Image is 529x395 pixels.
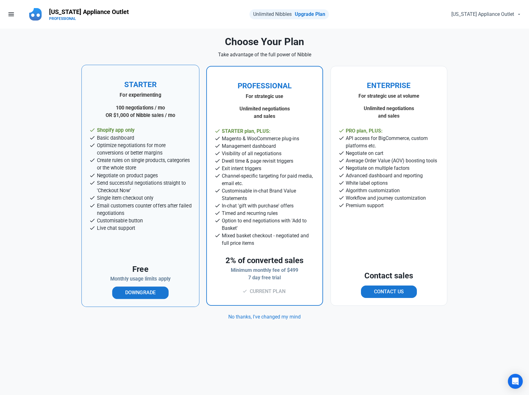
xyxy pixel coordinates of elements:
span: check [89,217,95,224]
span: Contact Us [374,288,404,295]
div: Open Intercom Messenger [508,374,523,389]
span: check [89,135,95,141]
h2: PROFESSIONAL [214,82,315,90]
span: Monthly usage limits apply [110,276,171,281]
span: API access for BigCommerce, custom platforms etc. [346,135,428,149]
span: check [338,172,344,179]
span: check [214,150,221,156]
span: Send successful negotiations straight to 'Checkout Now' [97,180,186,193]
span: Current Plan [250,288,285,295]
span: check [214,210,221,216]
span: Unlimited Nibbles [253,11,292,17]
span: check [214,188,221,194]
h2: STARTER [89,81,191,89]
span: Magento & WooCommerce plug-ins [222,136,299,142]
a: Upgrade Plan [295,11,325,17]
span: check [214,158,221,164]
span: check [214,173,221,179]
strong: Unlimited negotiations [364,105,414,111]
span: White label options [346,180,388,186]
strong: For experimenting [120,92,161,98]
span: Mixed basket checkout - negotiated and full price items [222,233,309,246]
span: check [338,135,344,141]
span: Option to end negotiations with 'Add to Basket' [222,218,307,231]
span: check [214,217,221,224]
span: check [89,142,95,148]
span: Premium support [346,202,384,208]
span: check [214,232,221,239]
span: Advanced dashboard and reporting [346,173,423,179]
span: check [338,180,344,186]
h1: Choose Your Plan [225,36,304,47]
span: Visibility of all negotiations [222,151,281,156]
p: Take advantage of the full power of Nibble [218,51,311,58]
span: Live chat support [97,225,135,231]
span: check [89,180,95,186]
strong: and sales [254,113,275,119]
span: Customisable button [97,218,143,224]
span: Basic dashboard [97,135,134,141]
span: check [89,195,95,201]
a: [US_STATE] Appliance OutletPROFESSIONAL [45,5,133,24]
strong: Unlimited negotiations [239,106,290,112]
span: Downgrade [125,289,156,296]
strong: and sales [378,113,399,119]
span: Create rules on single products, categories or the whole store [97,157,190,171]
span: STARTER plan, PLUS: [222,128,271,134]
a: No thanks, I've changed my mind [228,313,301,321]
strong: 100 negotiations / mo [116,105,165,111]
button: Downgrade [112,286,169,299]
span: Optimize negotiations for more conversions or better margins [97,142,165,156]
strong: OR $1,000 of Nibble sales / mo [105,112,175,118]
p: PROFESSIONAL [49,16,129,21]
span: check [89,202,95,209]
span: Negotiate on product pages [97,173,158,179]
span: Customisable in-chat Brand Value Statements [222,188,296,201]
h2: ENTERPRISE [338,81,440,90]
span: [US_STATE] Appliance Outlet [451,11,514,18]
span: Average Order Value (AOV) boosting tools [346,158,437,164]
span: check [214,135,221,142]
span: Email customers counter offers after failed negotiations [97,203,191,216]
span: check [214,128,221,134]
span: Free [132,264,148,274]
span: check [214,143,221,149]
span: Management dashboard [222,143,276,149]
span: menu [7,11,15,18]
span: Exit intent triggers [222,165,261,171]
span: 2% of converted sales [226,256,303,265]
span: check [89,225,95,231]
span: check [338,128,344,134]
span: Algorithm customization [346,188,400,193]
span: 7 day free trial [248,275,281,281]
span: check [338,187,344,193]
span: check [338,165,344,171]
span: Workflow and journey customization [346,195,426,201]
span: check [89,127,95,133]
span: check [89,157,95,163]
span: Timed and recurring rules [222,210,278,216]
span: PRO plan, PLUS: [346,128,383,134]
button: Contact Us [361,286,417,298]
span: Channel-specific targeting for paid media, email etc. [222,173,313,186]
span: check [89,172,95,179]
span: In-chat 'gift with purchase' offers [222,203,294,209]
span: Minimum monthly fee of $499 [231,267,298,273]
button: Current Plan [237,285,293,298]
strong: For strategic use [246,93,283,99]
span: Negotiate on cart [346,150,383,156]
span: check [338,157,344,164]
span: check [338,195,344,201]
span: check [338,150,344,156]
span: Shopify app only [97,127,134,133]
span: Dwell time & page revisit triggers [222,158,293,164]
span: Single item checkout only [97,195,153,201]
span: check [214,202,221,209]
button: [US_STATE] Appliance Outlet [446,8,525,21]
strong: For strategic use at volume [358,93,419,99]
span: check [338,202,344,208]
p: [US_STATE] Appliance Outlet [49,7,129,16]
span: check [214,165,221,171]
span: Contact sales [364,271,413,280]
